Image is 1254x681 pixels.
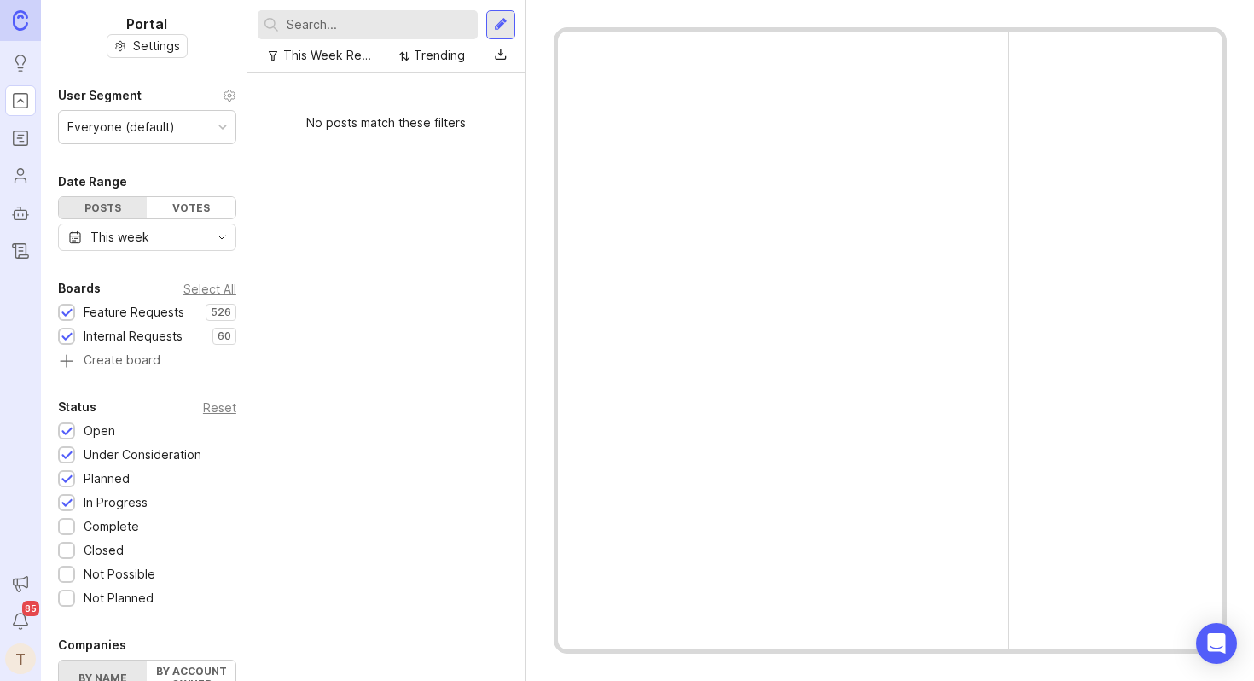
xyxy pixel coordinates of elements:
[5,606,36,637] button: Notifications
[5,643,36,674] button: T
[84,303,184,322] div: Feature Requests
[5,568,36,599] button: Announcements
[22,601,39,616] span: 85
[218,329,231,343] p: 60
[211,306,231,319] p: 526
[84,469,130,488] div: Planned
[5,236,36,266] a: Changelog
[58,635,126,655] div: Companies
[84,565,155,584] div: Not Possible
[84,445,201,464] div: Under Consideration
[13,10,28,30] img: Canny Home
[147,197,235,218] div: Votes
[5,198,36,229] a: Autopilot
[58,354,236,370] a: Create board
[287,15,471,34] input: Search...
[58,85,142,106] div: User Segment
[203,403,236,412] div: Reset
[414,46,465,65] div: Trending
[58,397,96,417] div: Status
[5,160,36,191] a: Users
[247,100,525,146] div: No posts match these filters
[84,517,139,536] div: Complete
[90,228,149,247] div: This week
[59,197,147,218] div: Posts
[58,278,101,299] div: Boards
[183,284,236,294] div: Select All
[1196,623,1237,664] div: Open Intercom Messenger
[84,589,154,608] div: Not Planned
[58,172,127,192] div: Date Range
[133,38,180,55] span: Settings
[84,422,115,440] div: Open
[67,118,175,137] div: Everyone (default)
[5,123,36,154] a: Roadmaps
[107,34,188,58] button: Settings
[5,48,36,79] a: Ideas
[84,327,183,346] div: Internal Requests
[84,493,148,512] div: In Progress
[5,85,36,116] a: Portal
[283,46,375,65] div: This Week Requests Triage
[208,230,235,244] svg: toggle icon
[84,541,124,560] div: Closed
[126,14,167,34] h1: Portal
